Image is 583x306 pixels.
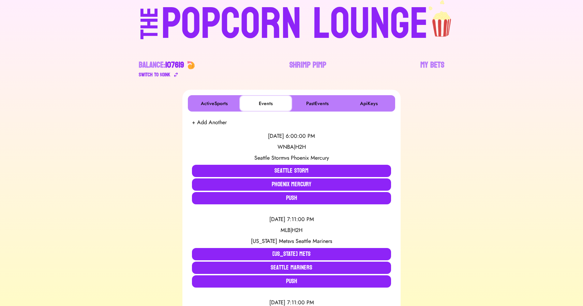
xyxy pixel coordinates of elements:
[192,178,391,191] button: Phoenix Mercury
[192,192,391,204] button: Push
[289,60,326,79] a: Shrimp Pimp
[192,262,391,274] button: Seattle Mariners
[296,237,332,245] span: Seattle Mariners
[420,60,444,79] a: My Bets
[137,8,162,53] div: THE
[192,226,391,234] div: MLB | H2H
[192,237,391,245] div: vs
[192,118,227,127] button: + Add Another
[251,237,289,245] span: [US_STATE] Mets
[344,97,394,110] button: ApiKeys
[192,143,391,151] div: WNBA | H2H
[139,71,170,79] div: Switch to $ OINK
[165,58,184,72] span: 107619
[254,154,285,162] span: Seattle Storm
[192,248,391,260] button: [US_STATE] Mets
[192,154,391,162] div: vs
[292,97,342,110] button: PastEvents
[189,97,239,110] button: ActiveSports
[241,97,291,110] button: Events
[161,2,428,46] div: POPCORN LOUNGE
[192,165,391,177] button: Seattle Storm
[192,132,391,140] div: [DATE] 6:00:00 PM
[192,275,391,288] button: Push
[139,60,184,71] div: Balance:
[187,61,195,69] img: 🍤
[192,215,391,223] div: [DATE] 7:11:00 PM
[291,154,329,162] span: Phoenix Mercury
